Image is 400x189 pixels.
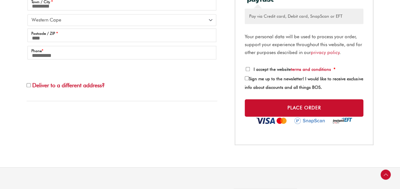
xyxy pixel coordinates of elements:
input: Deliver to a different address? [27,83,31,87]
input: I accept the websiteterms and conditions * [246,67,250,71]
img: Pay with SnapScan [294,118,325,124]
a: terms and conditions [291,67,331,72]
p: Pay via Credit card, Debit card, SnapScan or EFT [249,13,359,20]
a: privacy policy [311,50,340,55]
span: Western Cape [32,17,206,23]
button: Place order [245,99,363,117]
span: Deliver to a different address? [32,82,105,88]
img: Pay with InstantEFT [332,118,352,124]
img: Pay with Visa and Mastercard [256,118,287,124]
span: Province [28,14,216,26]
input: Sign me up to the newsletter! I would like to receive exclusive info about discounts and all thin... [245,76,249,80]
span: I accept the website [254,67,331,72]
p: Your personal data will be used to process your order, support your experience throughout this we... [245,33,363,56]
span: Sign me up to the newsletter! I would like to receive exclusive info about discounts and all thin... [245,76,363,90]
abbr: required [334,67,335,72]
